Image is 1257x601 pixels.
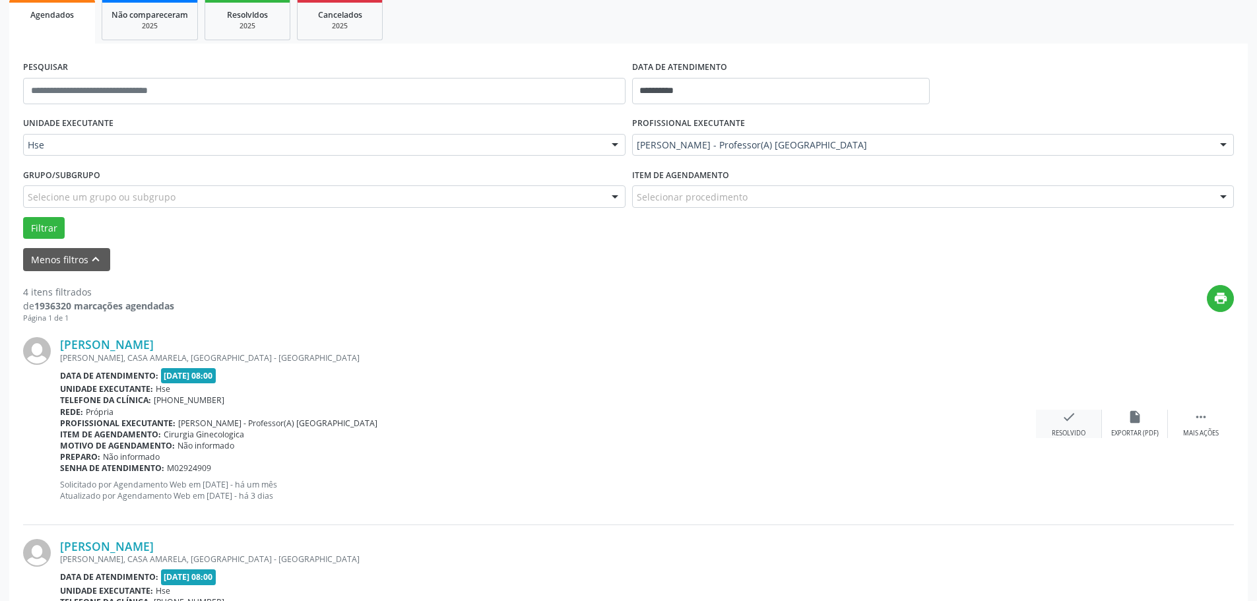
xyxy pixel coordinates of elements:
[1052,429,1085,438] div: Resolvido
[60,462,164,474] b: Senha de atendimento:
[637,139,1208,152] span: [PERSON_NAME] - Professor(A) [GEOGRAPHIC_DATA]
[637,190,748,204] span: Selecionar procedimento
[60,554,1036,565] div: [PERSON_NAME], CASA AMARELA, [GEOGRAPHIC_DATA] - [GEOGRAPHIC_DATA]
[23,57,68,78] label: PESQUISAR
[23,539,51,567] img: img
[307,21,373,31] div: 2025
[214,21,280,31] div: 2025
[1128,410,1142,424] i: insert_drive_file
[632,113,745,134] label: PROFISSIONAL EXECUTANTE
[1062,410,1076,424] i: check
[318,9,362,20] span: Cancelados
[60,395,151,406] b: Telefone da clínica:
[23,313,174,324] div: Página 1 de 1
[1194,410,1208,424] i: 
[112,21,188,31] div: 2025
[23,248,110,271] button: Menos filtroskeyboard_arrow_up
[103,451,160,462] span: Não informado
[60,440,175,451] b: Motivo de agendamento:
[161,368,216,383] span: [DATE] 08:00
[60,418,176,429] b: Profissional executante:
[23,299,174,313] div: de
[227,9,268,20] span: Resolvidos
[632,165,729,185] label: Item de agendamento
[23,337,51,365] img: img
[177,440,234,451] span: Não informado
[1111,429,1159,438] div: Exportar (PDF)
[178,418,377,429] span: [PERSON_NAME] - Professor(A) [GEOGRAPHIC_DATA]
[60,479,1036,501] p: Solicitado por Agendamento Web em [DATE] - há um mês Atualizado por Agendamento Web em [DATE] - h...
[86,406,113,418] span: Própria
[632,57,727,78] label: DATA DE ATENDIMENTO
[60,429,161,440] b: Item de agendamento:
[34,300,174,312] strong: 1936320 marcações agendadas
[60,383,153,395] b: Unidade executante:
[60,370,158,381] b: Data de atendimento:
[28,139,598,152] span: Hse
[60,337,154,352] a: [PERSON_NAME]
[60,352,1036,364] div: [PERSON_NAME], CASA AMARELA, [GEOGRAPHIC_DATA] - [GEOGRAPHIC_DATA]
[156,585,170,596] span: Hse
[88,252,103,267] i: keyboard_arrow_up
[1183,429,1219,438] div: Mais ações
[23,285,174,299] div: 4 itens filtrados
[23,217,65,239] button: Filtrar
[164,429,244,440] span: Cirurgia Ginecologica
[156,383,170,395] span: Hse
[60,539,154,554] a: [PERSON_NAME]
[60,571,158,583] b: Data de atendimento:
[60,406,83,418] b: Rede:
[161,569,216,585] span: [DATE] 08:00
[28,190,176,204] span: Selecione um grupo ou subgrupo
[1213,291,1228,305] i: print
[60,585,153,596] b: Unidade executante:
[167,462,211,474] span: M02924909
[23,165,100,185] label: Grupo/Subgrupo
[154,395,224,406] span: [PHONE_NUMBER]
[23,113,113,134] label: UNIDADE EXECUTANTE
[60,451,100,462] b: Preparo:
[30,9,74,20] span: Agendados
[112,9,188,20] span: Não compareceram
[1207,285,1234,312] button: print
